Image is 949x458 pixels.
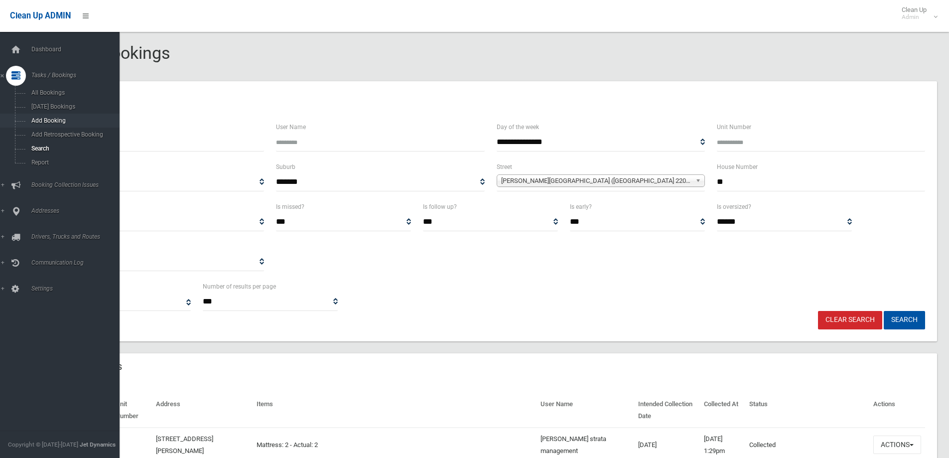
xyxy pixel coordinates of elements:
[634,393,700,428] th: Intended Collection Date
[28,117,119,124] span: Add Booking
[700,393,745,428] th: Collected At
[28,72,127,79] span: Tasks / Bookings
[28,145,119,152] span: Search
[902,13,927,21] small: Admin
[497,161,512,172] label: Street
[423,201,457,212] label: Is follow up?
[276,161,295,172] label: Suburb
[28,159,119,166] span: Report
[203,281,276,292] label: Number of results per page
[717,161,758,172] label: House Number
[570,201,592,212] label: Is early?
[28,103,119,110] span: [DATE] Bookings
[156,435,213,455] a: [STREET_ADDRESS][PERSON_NAME]
[28,285,127,292] span: Settings
[28,259,127,266] span: Communication Log
[253,393,537,428] th: Items
[497,122,539,133] label: Day of the week
[276,201,304,212] label: Is missed?
[884,311,925,329] button: Search
[28,89,119,96] span: All Bookings
[28,131,119,138] span: Add Retrospective Booking
[873,436,921,454] button: Actions
[28,181,127,188] span: Booking Collection Issues
[745,393,869,428] th: Status
[869,393,925,428] th: Actions
[10,11,71,20] span: Clean Up ADMIN
[8,441,78,448] span: Copyright © [DATE]-[DATE]
[28,233,127,240] span: Drivers, Trucks and Routes
[717,201,751,212] label: Is oversized?
[152,393,253,428] th: Address
[897,6,937,21] span: Clean Up
[537,393,634,428] th: User Name
[112,393,152,428] th: Unit Number
[818,311,882,329] a: Clear Search
[80,441,116,448] strong: Jet Dynamics
[28,207,127,214] span: Addresses
[717,122,751,133] label: Unit Number
[276,122,306,133] label: User Name
[501,175,691,187] span: [PERSON_NAME][GEOGRAPHIC_DATA] ([GEOGRAPHIC_DATA] 2200)
[28,46,127,53] span: Dashboard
